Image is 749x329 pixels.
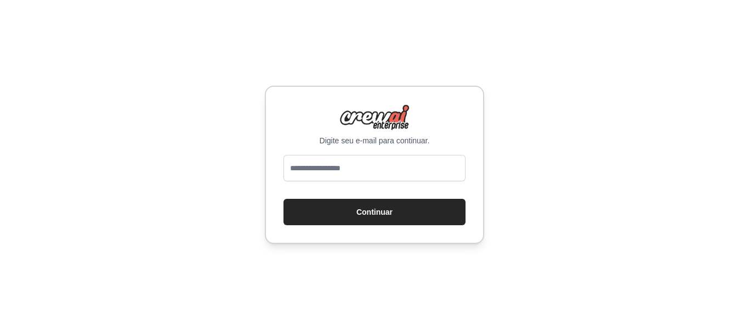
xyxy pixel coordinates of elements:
font: Digite seu e-mail para continuar. [320,136,430,145]
img: crewai_plus_logo-5aa5b5ab29de6a0f2d86ca7c27b9dd9f4fd15d81c93412c28fd24102b7c0d08b.png [339,104,410,131]
font: Continuar [356,208,393,216]
button: Continuar [283,199,466,225]
iframe: Widget de bate-papo [694,276,749,329]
